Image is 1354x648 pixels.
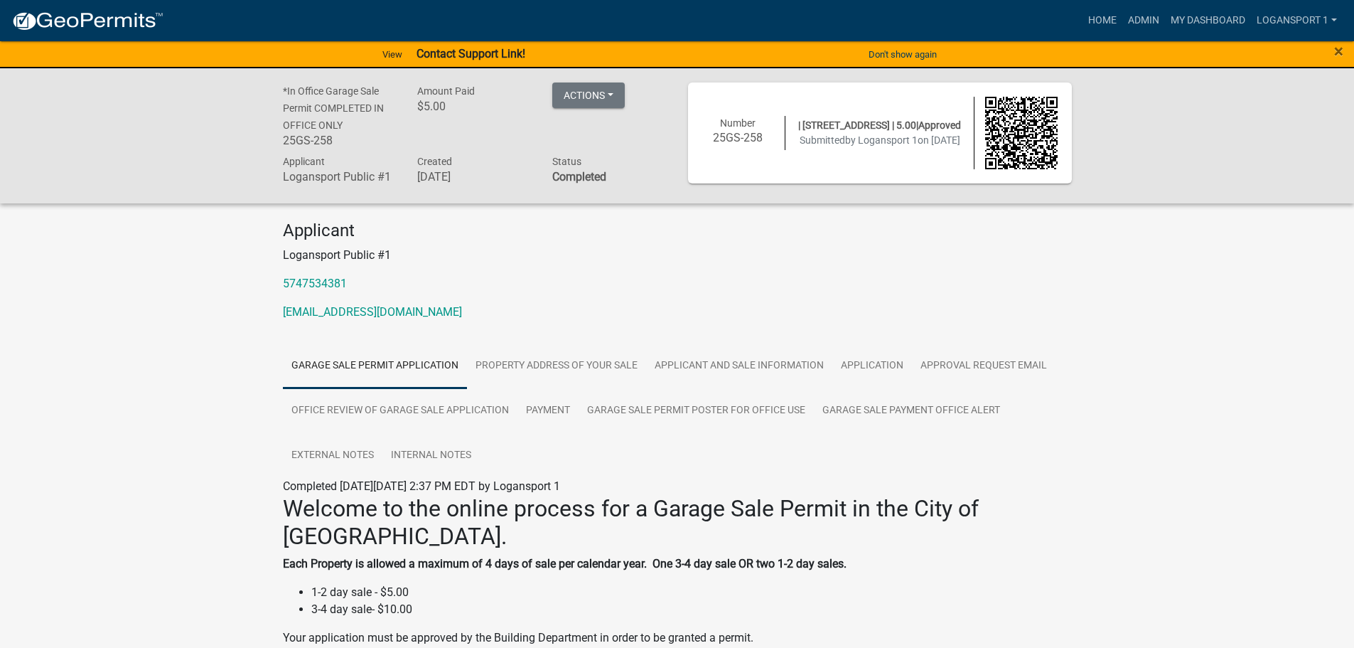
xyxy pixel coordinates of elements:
[283,344,467,389] a: Garage Sale Permit Application
[283,247,1072,264] p: Logansport Public #1
[845,134,918,146] span: by Logansport 1
[814,388,1009,434] a: Garage Sale Payment Office Alert
[798,119,961,131] span: | [STREET_ADDRESS] | 5.00|Approved
[1251,7,1343,34] a: Logansport 1
[377,43,408,66] a: View
[552,156,581,167] span: Status
[912,344,1055,389] a: Approval Request Email
[985,97,1058,169] img: QR code
[800,134,960,146] span: Submitted on [DATE]
[863,43,942,66] button: Don't show again
[417,47,525,60] strong: Contact Support Link!
[1082,7,1122,34] a: Home
[579,388,814,434] a: Garage Sale Permit Poster for Office Use
[1165,7,1251,34] a: My Dashboard
[552,83,625,108] button: Actions
[720,117,756,129] span: Number
[283,305,462,319] a: [EMAIL_ADDRESS][DOMAIN_NAME]
[646,344,832,389] a: Applicant and Sale Information
[382,433,480,479] a: Internal Notes
[517,388,579,434] a: Payment
[832,344,912,389] a: Application
[311,584,1072,601] li: 1-2 day sale - $5.00
[283,388,517,434] a: Office Review of Garage Sale Application
[552,170,606,184] strong: Completed
[417,170,531,184] h6: [DATE]
[283,85,384,131] span: *In Office Garage Sale Permit COMPLETED IN OFFICE ONLY
[283,495,1072,550] h2: Welcome to the online process for a Garage Sale Permit in the City of [GEOGRAPHIC_DATA].
[283,156,325,167] span: Applicant
[283,221,1072,241] h4: Applicant
[283,170,397,184] h6: Logansport Public #1
[417,85,475,97] span: Amount Paid
[283,557,847,570] strong: Each Property is allowed a maximum of 4 days of sale per calendar year. One 3-4 day sale OR two 1...
[283,277,347,290] a: 5747534381
[311,601,1072,618] li: 3-4 day sale- $10.00
[1122,7,1165,34] a: Admin
[283,433,382,479] a: External Notes
[1334,43,1343,60] button: Close
[283,134,397,147] h6: 25GS-258
[467,344,646,389] a: PROPERTY ADDRESS OF YOUR SALE
[417,156,452,167] span: Created
[283,479,560,493] span: Completed [DATE][DATE] 2:37 PM EDT by Logansport 1
[702,131,775,144] h6: 25GS-258
[1334,41,1343,61] span: ×
[417,100,531,113] h6: $5.00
